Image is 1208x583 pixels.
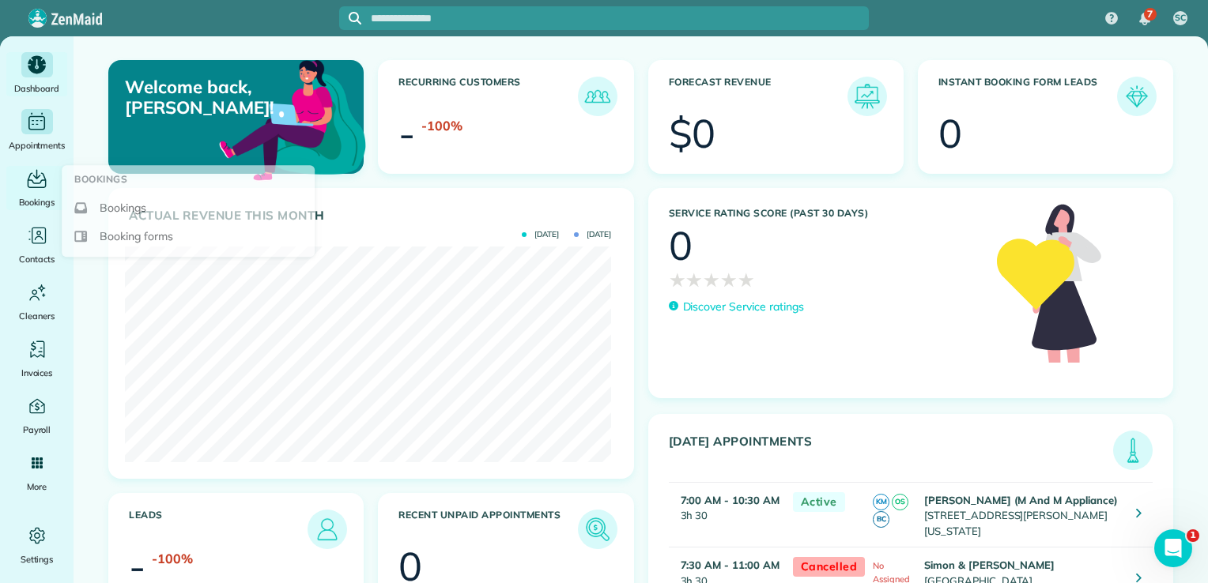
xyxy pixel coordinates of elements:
[892,494,908,510] span: OS
[1187,529,1199,542] span: 1
[100,200,146,216] span: Bookings
[21,365,53,381] span: Invoices
[398,510,577,549] h3: Recent unpaid appointments
[27,479,47,495] span: More
[125,77,281,118] p: Welcome back, [PERSON_NAME]!
[1128,2,1161,36] div: 7 unread notifications
[6,52,67,96] a: Dashboard
[398,114,415,153] div: -
[6,223,67,267] a: Contacts
[129,510,308,549] h3: Leads
[873,494,889,510] span: KM
[669,299,804,315] a: Discover Service ratings
[19,251,55,267] span: Contacts
[349,12,361,24] svg: Focus search
[68,194,308,222] a: Bookings
[68,222,308,250] a: Booking forms
[6,393,67,438] a: Payroll
[1175,12,1186,24] span: SC
[924,559,1055,571] strong: Simon & [PERSON_NAME]
[582,513,613,545] img: icon_unpaid_appointments-47b8ce3997adf2238b356f14209ab4cced10bd1f174958f3ca8f1d0dd7fffeee.png
[1117,434,1149,466] img: icon_todays_appointments-901f7ab196bb0bea1936b74009e4eb5ffbc2d2711fa7634e0d609ed5ef32b18b.png
[74,171,127,187] span: Bookings
[582,81,613,112] img: icon_recurring_customers-cf858462ba22bcd05b5a5880d41d6543d210077de5bb9ebc9590e49fd87d84ed.png
[522,231,559,239] span: [DATE]
[311,513,343,545] img: icon_leads-1bed01f49abd5b7fead27621c3d59655bb73ed531f8eeb49469d10e621d6b896.png
[681,494,780,506] strong: 7:00 AM - 10:30 AM
[6,280,67,324] a: Cleaners
[669,482,785,547] td: 3h 30
[216,42,369,195] img: dashboard_welcome-42a62b7d889689a78055ac9021e634bf52bae3f8056760290aed330b23ab8690.png
[421,116,462,135] div: -100%
[574,231,611,239] span: [DATE]
[669,265,686,294] span: ★
[873,511,889,528] span: BC
[669,114,716,153] div: $0
[152,549,193,568] div: -100%
[9,137,66,153] span: Appointments
[6,109,67,153] a: Appointments
[21,551,54,567] span: Settings
[681,559,780,571] strong: 7:30 AM - 11:00 AM
[6,523,67,567] a: Settings
[6,166,67,210] a: Bookings
[6,337,67,381] a: Invoices
[685,265,703,294] span: ★
[19,194,55,210] span: Bookings
[669,434,1114,470] h3: [DATE] Appointments
[19,308,55,324] span: Cleaners
[100,228,173,244] span: Booking forms
[669,77,847,116] h3: Forecast Revenue
[669,208,982,219] h3: Service Rating score (past 30 days)
[703,265,720,294] span: ★
[720,265,738,294] span: ★
[398,77,577,116] h3: Recurring Customers
[683,299,804,315] p: Discover Service ratings
[1147,8,1153,21] span: 7
[738,265,755,294] span: ★
[14,81,59,96] span: Dashboard
[1121,81,1153,112] img: icon_form_leads-04211a6a04a5b2264e4ee56bc0799ec3eb69b7e499cbb523a139df1d13a81ae0.png
[1154,529,1192,567] iframe: Intercom live chat
[793,492,845,512] span: Active
[920,482,1124,547] td: [STREET_ADDRESS][PERSON_NAME][US_STATE]
[938,114,962,153] div: 0
[924,494,1118,506] strong: [PERSON_NAME] (M And M Appliance)
[938,77,1117,116] h3: Instant Booking Form Leads
[23,422,51,438] span: Payroll
[851,81,883,112] img: icon_forecast_revenue-8c13a41c7ed35a8dcfafea3cbb826a0462acb37728057bba2d056411b612bbbe.png
[129,209,617,223] h3: Actual Revenue this month
[669,226,693,265] div: 0
[793,557,866,577] span: Cancelled
[339,12,361,24] button: Focus search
